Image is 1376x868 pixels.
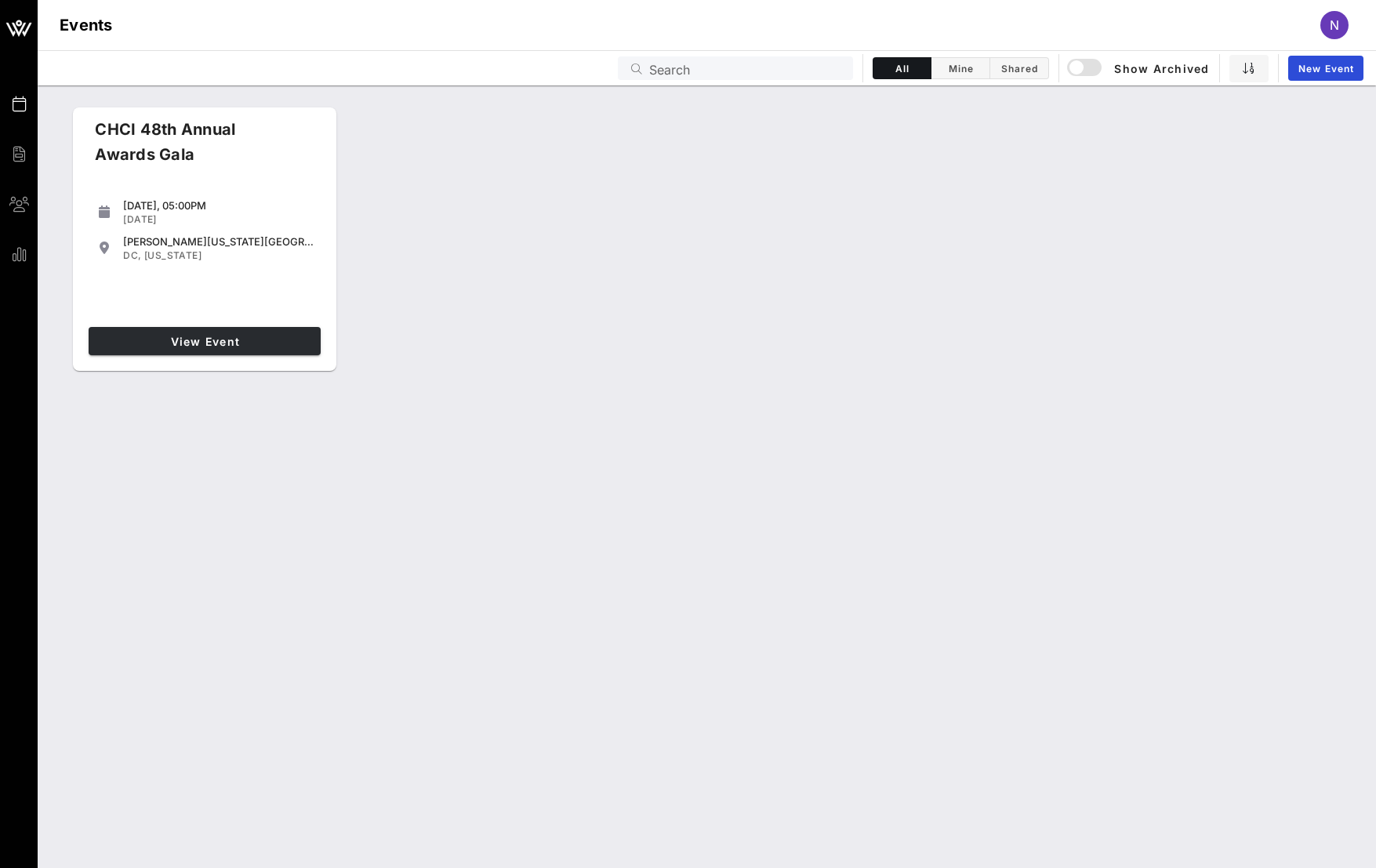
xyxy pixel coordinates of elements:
[990,57,1049,79] button: Shared
[82,117,303,180] div: CHCI 48th Annual Awards Gala
[95,335,314,348] span: View Event
[1298,63,1354,74] span: New Event
[123,213,314,226] div: [DATE]
[931,57,990,79] button: Mine
[873,57,931,79] button: All
[1000,63,1039,74] span: Shared
[123,235,314,248] div: [PERSON_NAME][US_STATE][GEOGRAPHIC_DATA]
[60,13,113,38] h1: Events
[123,199,314,212] div: [DATE], 05:00PM
[1288,56,1363,81] a: New Event
[1069,54,1210,82] button: Show Archived
[1320,11,1349,39] div: N
[941,63,980,74] span: Mine
[883,63,921,74] span: All
[1069,59,1209,78] span: Show Archived
[1330,17,1339,33] span: N
[123,249,141,261] span: DC,
[144,249,201,261] span: [US_STATE]
[89,327,321,355] a: View Event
